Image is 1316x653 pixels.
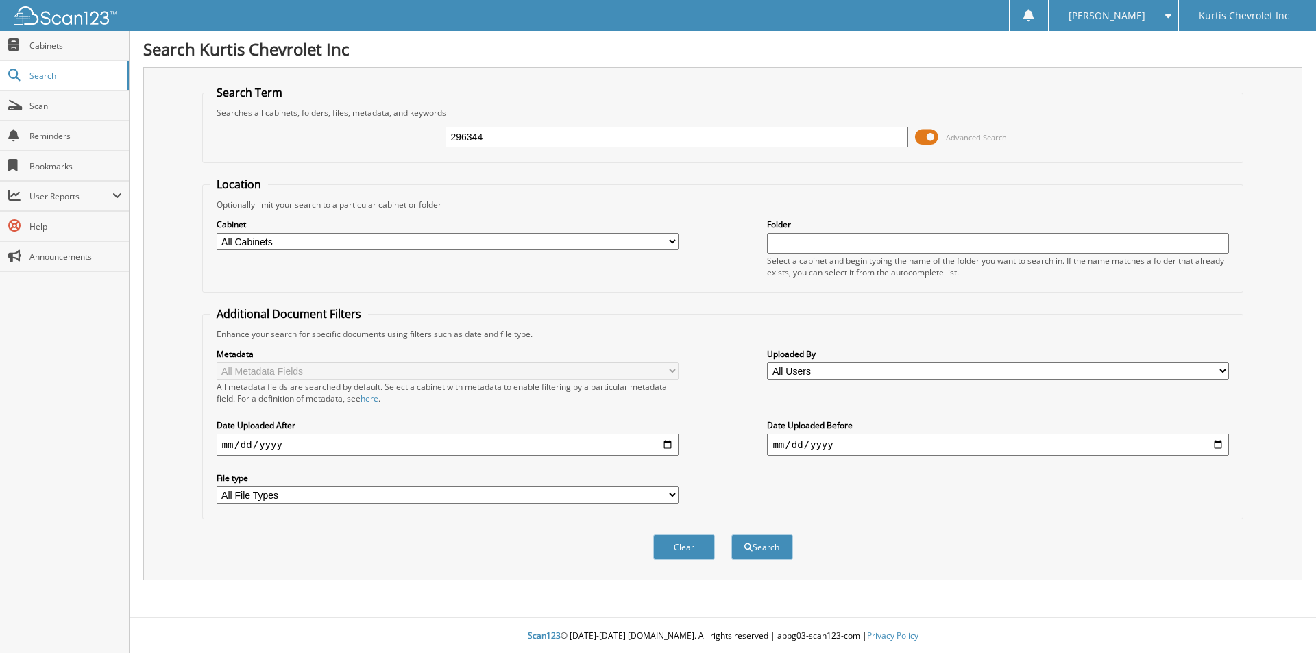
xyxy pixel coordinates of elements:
[1199,12,1289,20] span: Kurtis Chevrolet Inc
[867,630,918,641] a: Privacy Policy
[210,328,1236,340] div: Enhance your search for specific documents using filters such as date and file type.
[210,177,268,192] legend: Location
[29,100,122,112] span: Scan
[1069,12,1145,20] span: [PERSON_NAME]
[29,40,122,51] span: Cabinets
[767,434,1229,456] input: end
[731,534,793,560] button: Search
[29,221,122,232] span: Help
[210,199,1236,210] div: Optionally limit your search to a particular cabinet or folder
[946,132,1007,143] span: Advanced Search
[217,419,679,431] label: Date Uploaded After
[29,130,122,142] span: Reminders
[767,419,1229,431] label: Date Uploaded Before
[29,190,112,202] span: User Reports
[29,251,122,262] span: Announcements
[767,348,1229,360] label: Uploaded By
[217,472,679,484] label: File type
[29,70,120,82] span: Search
[29,160,122,172] span: Bookmarks
[14,6,117,25] img: scan123-logo-white.svg
[210,107,1236,119] div: Searches all cabinets, folders, files, metadata, and keywords
[217,219,679,230] label: Cabinet
[143,38,1302,60] h1: Search Kurtis Chevrolet Inc
[767,255,1229,278] div: Select a cabinet and begin typing the name of the folder you want to search in. If the name match...
[210,306,368,321] legend: Additional Document Filters
[210,85,289,100] legend: Search Term
[217,381,679,404] div: All metadata fields are searched by default. Select a cabinet with metadata to enable filtering b...
[361,393,378,404] a: here
[217,348,679,360] label: Metadata
[653,534,715,560] button: Clear
[130,619,1316,653] div: © [DATE]-[DATE] [DOMAIN_NAME]. All rights reserved | appg03-scan123-com |
[767,219,1229,230] label: Folder
[1247,587,1316,653] iframe: Chat Widget
[217,434,679,456] input: start
[528,630,561,641] span: Scan123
